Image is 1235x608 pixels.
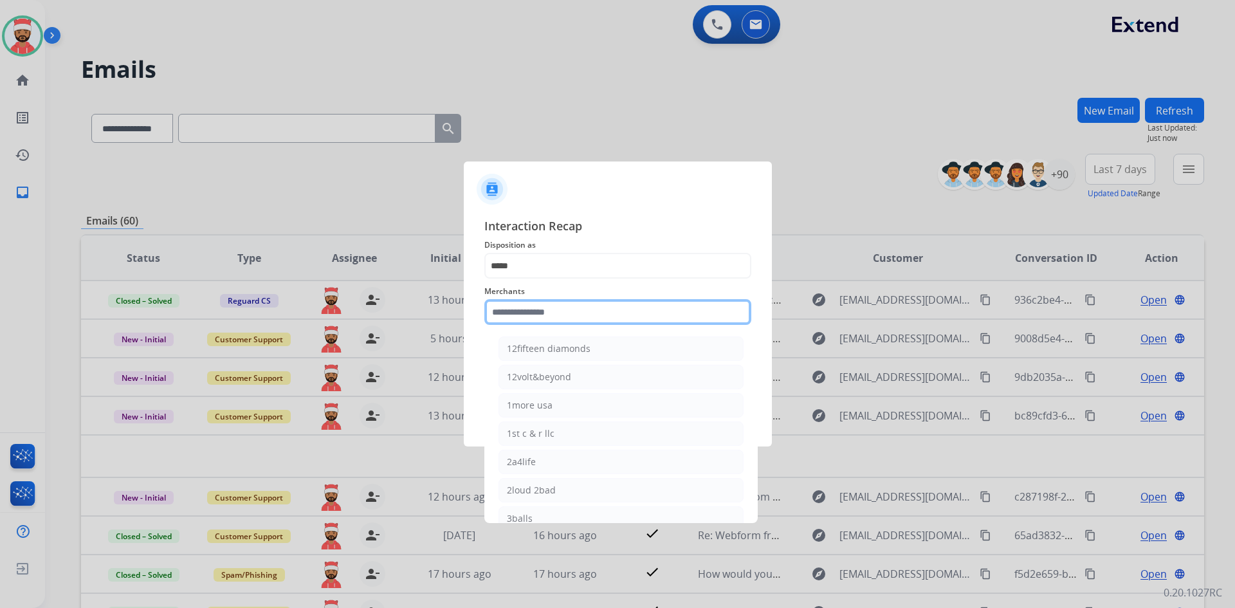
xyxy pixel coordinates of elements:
div: 1more usa [507,399,553,412]
div: 3balls [507,512,533,525]
p: 0.20.1027RC [1164,585,1222,600]
div: 12fifteen diamonds [507,342,590,355]
span: Merchants [484,284,751,299]
div: 2a4life [507,456,536,468]
div: 1st c & r llc [507,427,554,440]
div: 2loud 2bad [507,484,556,497]
img: contactIcon [477,174,508,205]
span: Disposition as [484,237,751,253]
div: 12volt&beyond [507,371,571,383]
span: Interaction Recap [484,217,751,237]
